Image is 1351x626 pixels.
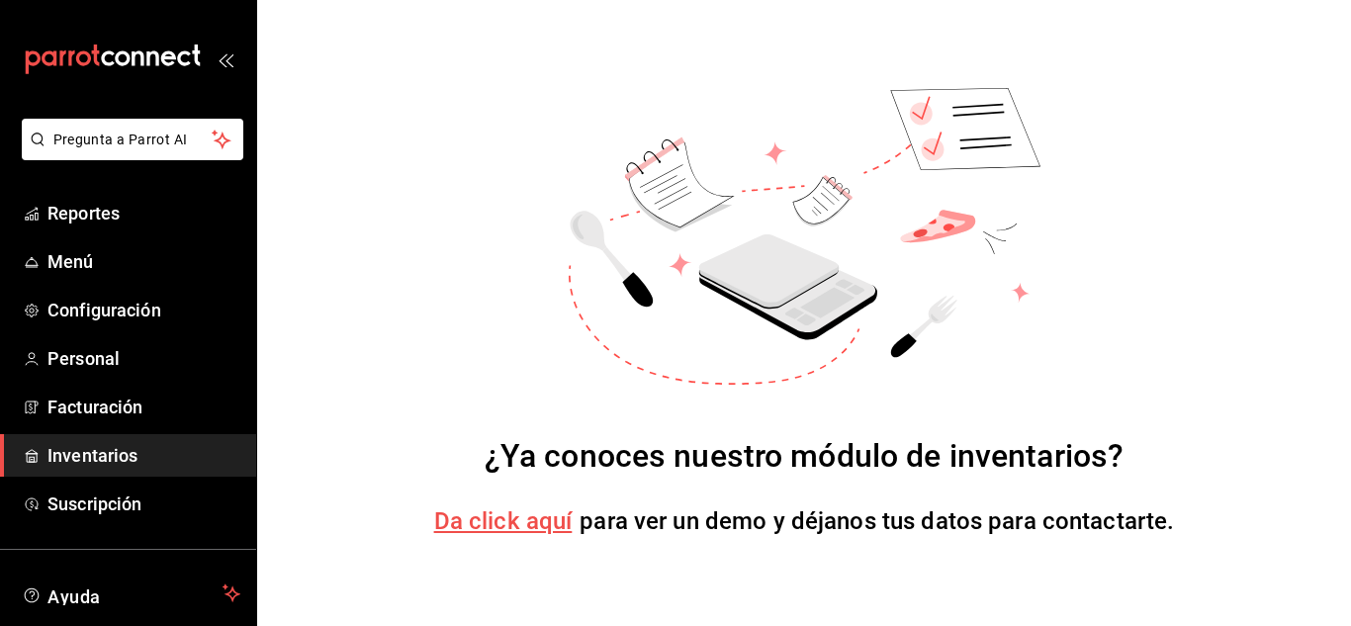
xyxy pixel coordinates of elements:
[47,200,240,226] span: Reportes
[434,507,573,535] a: Da click aquí
[47,345,240,372] span: Personal
[47,491,240,517] span: Suscripción
[47,297,240,323] span: Configuración
[47,581,215,605] span: Ayuda
[47,394,240,420] span: Facturación
[14,143,243,164] a: Pregunta a Parrot AI
[53,130,213,150] span: Pregunta a Parrot AI
[485,432,1125,480] div: ¿Ya conoces nuestro módulo de inventarios?
[47,248,240,275] span: Menú
[218,51,233,67] button: open_drawer_menu
[47,442,240,469] span: Inventarios
[22,119,243,160] button: Pregunta a Parrot AI
[580,507,1174,535] span: para ver un demo y déjanos tus datos para contactarte.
